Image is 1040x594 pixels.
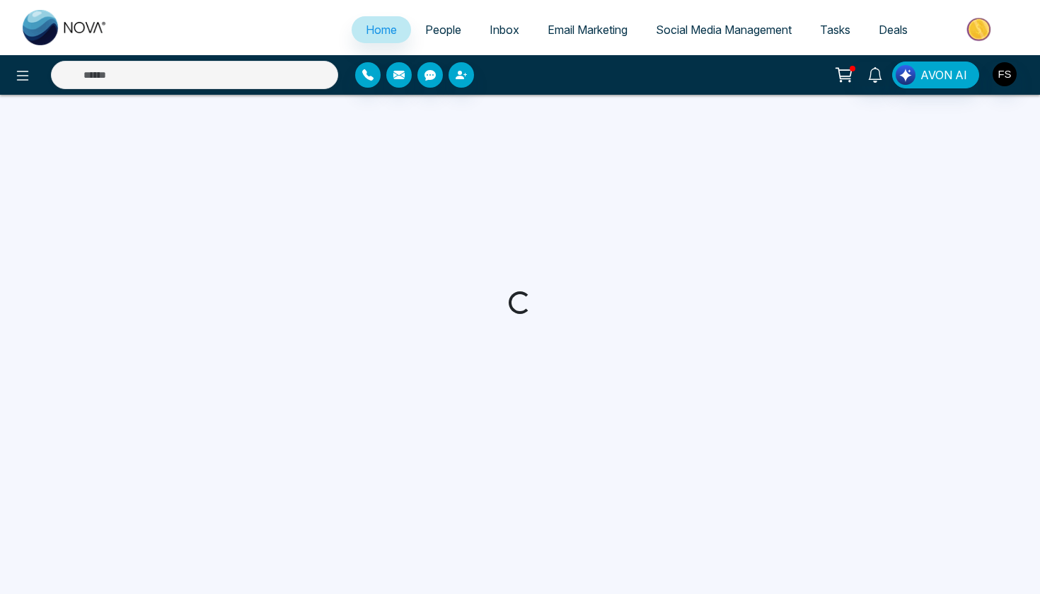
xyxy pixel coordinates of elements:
span: Home [366,23,397,37]
span: Deals [879,23,908,37]
img: User Avatar [993,62,1017,86]
span: Social Media Management [656,23,792,37]
button: AVON AI [892,62,979,88]
a: Social Media Management [642,16,806,43]
a: People [411,16,475,43]
a: Home [352,16,411,43]
span: People [425,23,461,37]
img: Market-place.gif [929,13,1032,45]
a: Tasks [806,16,865,43]
span: AVON AI [920,66,967,83]
a: Inbox [475,16,533,43]
img: Nova CRM Logo [23,10,108,45]
a: Deals [865,16,922,43]
span: Email Marketing [548,23,628,37]
span: Inbox [490,23,519,37]
img: Lead Flow [896,65,915,85]
span: Tasks [820,23,850,37]
a: Email Marketing [533,16,642,43]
